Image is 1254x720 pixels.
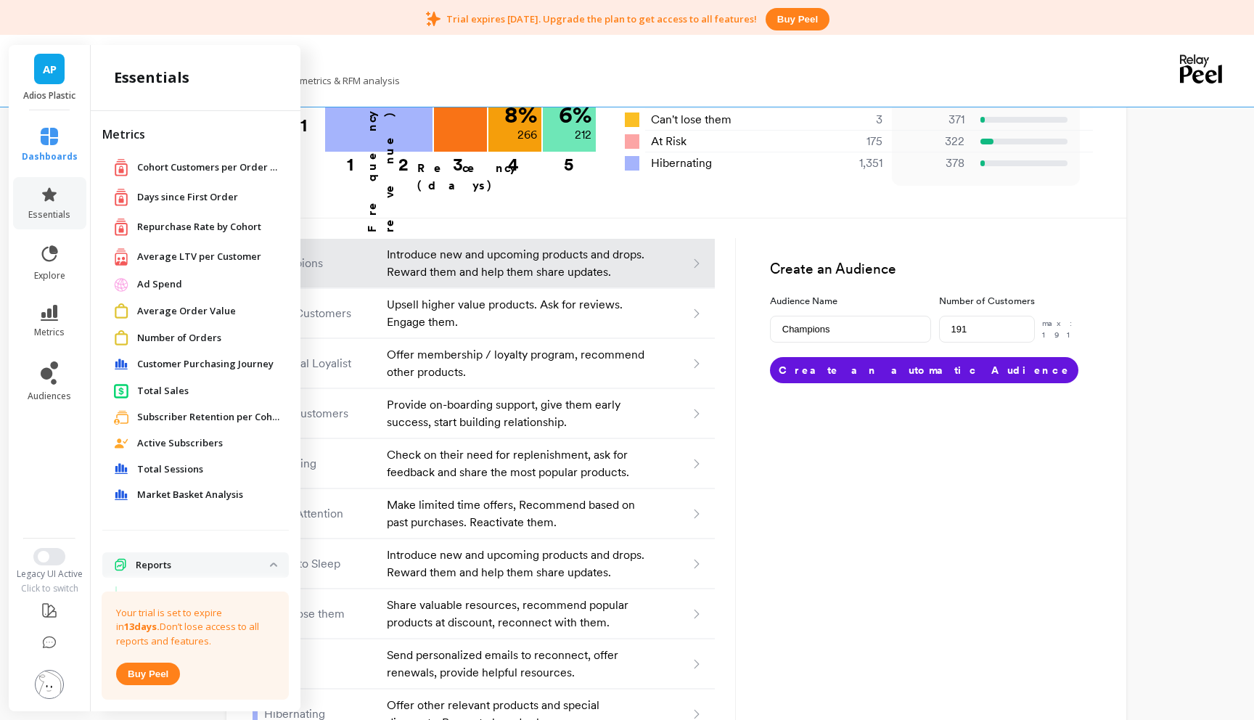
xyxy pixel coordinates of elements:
[7,583,92,594] div: Click to switch
[137,190,238,205] span: Days since First Order
[114,438,128,449] img: navigation item icon
[137,488,243,502] span: Market Basket Analysis
[264,555,378,573] p: About to Sleep
[102,126,289,143] h2: Metrics
[901,133,964,150] p: 322
[264,455,378,472] p: Promising
[901,155,964,172] p: 378
[114,218,128,236] img: navigation item icon
[114,158,128,176] img: navigation item icon
[116,663,180,685] button: Buy peel
[264,655,378,673] p: At Risk
[446,12,757,25] p: Trial expires [DATE]. Upgrade the plan to get access to all features!
[651,155,712,172] span: Hibernating
[387,597,647,631] p: Share valuable resources, recommend popular products at discount, reconnect with them.
[114,463,128,475] img: navigation item icon
[137,250,261,264] span: Average LTV per Customer
[43,61,57,78] span: AP
[137,304,277,319] a: Average Order Value
[766,8,829,30] button: Buy peel
[114,277,128,292] img: navigation item icon
[387,296,647,331] p: Upsell higher value products. Ask for reviews. Engage them.
[559,103,591,126] p: 6 %
[7,568,92,580] div: Legacy UI Active
[264,405,378,422] p: New Customers
[939,294,1100,308] label: Number of Customers
[22,151,78,163] span: dashboards
[137,331,221,345] span: Number of Orders
[137,436,277,451] a: Active Subscribers
[137,277,182,292] span: Ad Spend
[797,155,901,172] div: 1,351
[28,209,70,221] span: essentials
[387,647,647,682] p: Send personalized emails to reconnect, offer renewals, provide helpful resources.
[137,190,277,205] a: Days since First Order
[387,547,647,581] p: Introduce new and upcoming products and drops. Reward them and help them share updates.
[34,270,65,282] span: explore
[114,188,128,206] img: navigation item icon
[575,126,591,144] p: 212
[485,153,541,168] div: 4
[387,346,647,381] p: Offer membership / loyalty program, recommend other products.
[124,620,160,633] strong: 13 days.
[504,103,537,126] p: 8 %
[517,126,537,144] p: 266
[770,357,1078,383] button: Create an automatic Audience
[264,505,378,523] p: Need Attention
[137,304,236,319] span: Average Order Value
[651,133,687,150] span: At Risk
[264,605,378,623] p: Can't lose them
[114,303,128,319] img: navigation item icon
[264,305,378,322] p: Loyal Customers
[137,331,277,345] a: Number of Orders
[114,410,128,425] img: navigation item icon
[114,330,128,345] img: navigation item icon
[320,153,380,168] div: 1
[137,277,277,292] a: Ad Spend
[23,90,76,102] p: Adios Plastic
[770,294,931,308] label: Audience Name
[264,255,378,272] p: Champions
[114,359,128,370] img: navigation item icon
[797,111,901,128] div: 3
[939,316,1035,343] input: e.g. 500
[1042,317,1100,341] p: max: 191
[770,259,1100,280] h3: Create an Audience
[137,410,282,425] a: Subscriber Retention per Cohort
[34,327,65,338] span: metrics
[387,396,647,431] p: Provide on-boarding support, give them early success, start building relationship.
[114,247,128,266] img: navigation item icon
[137,220,261,234] span: Repurchase Rate by Cohort
[376,153,431,168] div: 2
[137,384,189,398] span: Total Sales
[136,558,270,573] p: Reports
[137,462,203,477] span: Total Sessions
[264,355,378,372] p: Potential Loyalist
[137,357,274,372] span: Customer Purchasing Journey
[541,153,596,168] div: 5
[137,436,223,451] span: Active Subscribers
[300,98,324,153] div: 1
[770,316,931,343] input: e.g. Black friday
[114,489,128,501] img: navigation item icon
[116,606,274,649] p: Your trial is set to expire in Don’t lose access to all reports and features.
[137,160,282,175] a: Cohort Customers per Order Count
[387,496,647,531] p: Make limited time offers, Recommend based on past purchases. Reactivate them.
[137,220,277,234] a: Repurchase Rate by Cohort
[114,383,128,398] img: navigation item icon
[33,548,65,565] button: Switch to New UI
[430,153,485,168] div: 3
[387,246,647,281] p: Introduce new and upcoming products and drops. Reward them and help them share updates.
[137,250,277,264] a: Average LTV per Customer
[901,111,964,128] p: 371
[797,133,901,150] div: 175
[137,462,277,477] a: Total Sessions
[651,111,731,128] span: Can't lose them
[114,558,127,571] img: navigation item icon
[270,562,277,567] img: down caret icon
[137,357,277,372] a: Customer Purchasing Journey
[137,384,277,398] a: Total Sales
[35,670,64,699] img: profile picture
